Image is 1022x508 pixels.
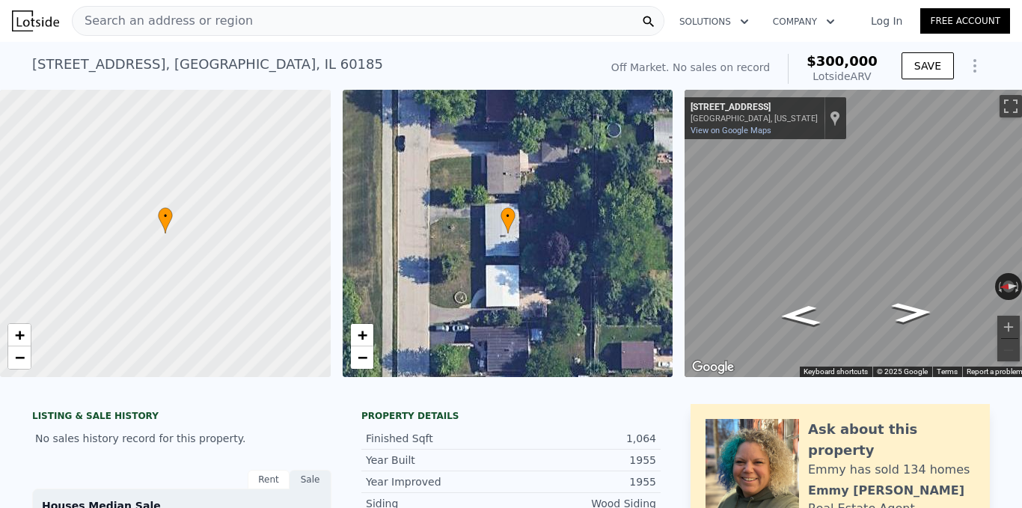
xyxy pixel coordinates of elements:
[808,461,970,479] div: Emmy has sold 134 homes
[902,52,954,79] button: SAVE
[366,474,511,489] div: Year Improved
[688,358,738,377] img: Google
[501,209,515,223] span: •
[158,209,173,223] span: •
[853,13,920,28] a: Log In
[1014,273,1022,300] button: Rotate clockwise
[351,346,373,369] a: Zoom out
[691,102,818,114] div: [STREET_ADDRESS]
[995,273,1003,300] button: Rotate counterclockwise
[691,126,771,135] a: View on Google Maps
[511,474,656,489] div: 1955
[357,325,367,344] span: +
[32,410,331,425] div: LISTING & SALE HISTORY
[997,316,1020,338] button: Zoom in
[875,298,949,328] path: Go South, Yale St
[73,12,253,30] span: Search an address or region
[357,348,367,367] span: −
[691,114,818,123] div: [GEOGRAPHIC_DATA], [US_STATE]
[32,54,383,75] div: [STREET_ADDRESS] , [GEOGRAPHIC_DATA] , IL 60185
[937,367,958,376] a: Terms (opens in new tab)
[501,207,515,233] div: •
[808,419,975,461] div: Ask about this property
[12,10,59,31] img: Lotside
[158,207,173,233] div: •
[511,453,656,468] div: 1955
[361,410,661,422] div: Property details
[994,280,1022,293] button: Reset the view
[761,8,847,35] button: Company
[807,69,878,84] div: Lotside ARV
[32,425,331,452] div: No sales history record for this property.
[248,470,290,489] div: Rent
[807,53,878,69] span: $300,000
[8,346,31,369] a: Zoom out
[15,348,25,367] span: −
[808,482,964,500] div: Emmy [PERSON_NAME]
[8,324,31,346] a: Zoom in
[804,367,868,377] button: Keyboard shortcuts
[920,8,1010,34] a: Free Account
[290,470,331,489] div: Sale
[366,431,511,446] div: Finished Sqft
[366,453,511,468] div: Year Built
[960,51,990,81] button: Show Options
[511,431,656,446] div: 1,064
[611,60,770,75] div: Off Market. No sales on record
[15,325,25,344] span: +
[667,8,761,35] button: Solutions
[997,339,1020,361] button: Zoom out
[762,301,837,331] path: Go North, Yale St
[1000,95,1022,117] button: Toggle fullscreen view
[830,110,840,126] a: Show location on map
[688,358,738,377] a: Open this area in Google Maps (opens a new window)
[877,367,928,376] span: © 2025 Google
[351,324,373,346] a: Zoom in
